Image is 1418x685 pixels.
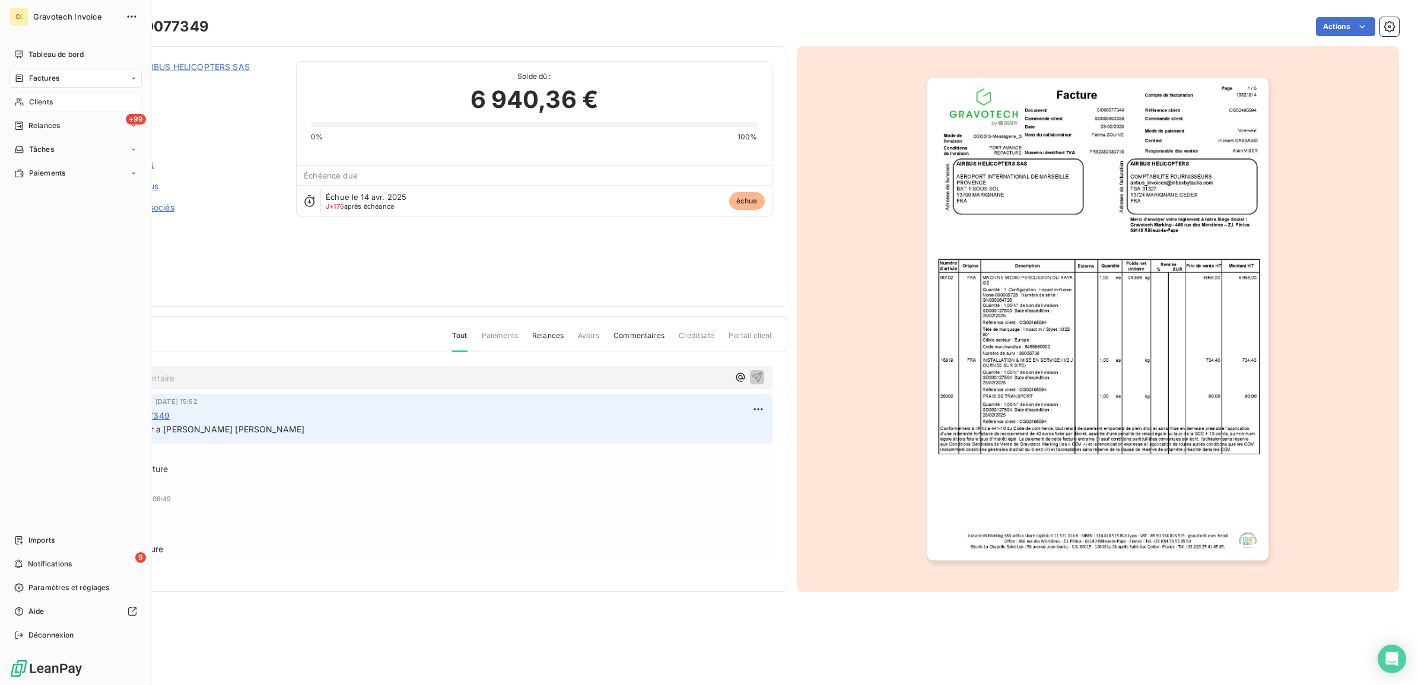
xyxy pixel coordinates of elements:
[304,171,358,180] span: Échéance due
[93,75,282,85] span: 10021814
[28,120,60,131] span: Relances
[29,144,54,155] span: Tâches
[482,330,518,351] span: Paiements
[613,330,665,351] span: Commentaires
[29,73,59,84] span: Factures
[28,535,55,546] span: Imports
[729,192,765,210] span: échue
[737,132,758,142] span: 100%
[1316,17,1375,36] button: Actions
[9,659,83,678] img: Logo LeanPay
[311,71,757,82] span: Solde dû :
[79,424,304,434] span: envoi copie ce jour a [PERSON_NAME] [PERSON_NAME]
[155,398,198,405] span: [DATE] 15:52
[9,602,142,621] a: Aide
[326,192,406,202] span: Échue le 14 avr. 2025
[311,132,323,142] span: 0%
[28,49,84,60] span: Tableau de bord
[28,559,72,569] span: Notifications
[679,330,715,351] span: Creditsafe
[28,606,44,617] span: Aide
[532,330,564,351] span: Relances
[470,82,599,117] span: 6 940,36 €
[1378,645,1406,673] div: Open Intercom Messenger
[28,630,74,641] span: Déconnexion
[28,582,109,593] span: Paramètres et réglages
[111,16,209,37] h3: SI000077349
[326,202,344,211] span: J+176
[29,168,65,179] span: Paiements
[326,203,394,210] span: après échéance
[29,97,53,107] span: Clients
[927,78,1268,560] img: invoice_thumbnail
[93,62,250,72] a: 10021814 - AIRBUS HELICOPTERS SAS
[33,12,119,21] span: Gravotech Invoice
[452,330,468,352] span: Tout
[126,114,146,125] span: +99
[578,330,599,351] span: Avoirs
[135,552,146,563] span: 9
[729,330,772,351] span: Portail client
[9,7,28,26] div: GI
